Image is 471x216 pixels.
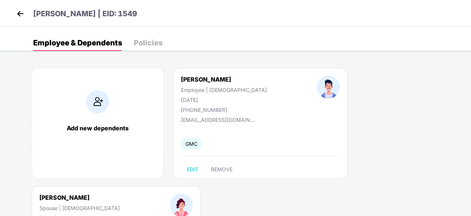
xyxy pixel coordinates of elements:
div: Add new dependents [39,124,156,132]
p: [PERSON_NAME] | EID: 1549 [33,8,137,20]
div: [PERSON_NAME] [181,76,267,83]
div: [PERSON_NAME] [39,194,120,201]
div: Employee | [DEMOGRAPHIC_DATA] [181,87,267,93]
button: REMOVE [205,164,238,175]
div: [DATE] [181,97,267,103]
span: EDIT [187,167,198,172]
div: [EMAIL_ADDRESS][DOMAIN_NAME] [181,117,255,123]
div: Employee & Dependents [33,39,122,47]
img: back [15,8,26,19]
img: profileImage [317,76,340,99]
button: EDIT [181,164,204,175]
div: Spouse | [DEMOGRAPHIC_DATA] [39,205,120,211]
div: Policies [134,39,163,47]
span: REMOVE [211,167,233,172]
span: GMC [181,138,202,149]
img: addIcon [86,90,109,113]
div: [PHONE_NUMBER] [181,107,267,113]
